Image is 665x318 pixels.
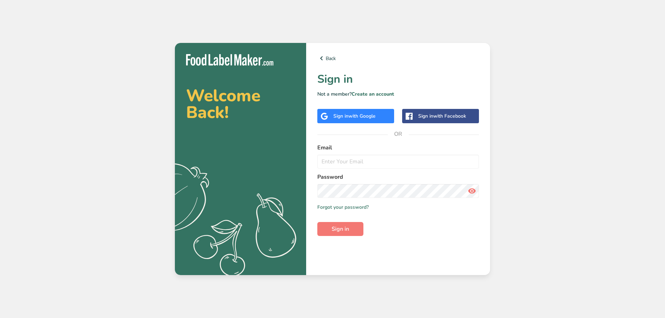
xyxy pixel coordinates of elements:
[317,54,479,62] a: Back
[317,90,479,98] p: Not a member?
[317,155,479,169] input: Enter Your Email
[352,91,394,97] a: Create an account
[186,87,295,121] h2: Welcome Back!
[317,222,363,236] button: Sign in
[317,173,479,181] label: Password
[317,204,369,211] a: Forgot your password?
[348,113,376,119] span: with Google
[333,112,376,120] div: Sign in
[418,112,466,120] div: Sign in
[332,225,349,233] span: Sign in
[433,113,466,119] span: with Facebook
[317,71,479,88] h1: Sign in
[388,124,409,145] span: OR
[317,143,479,152] label: Email
[186,54,273,66] img: Food Label Maker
